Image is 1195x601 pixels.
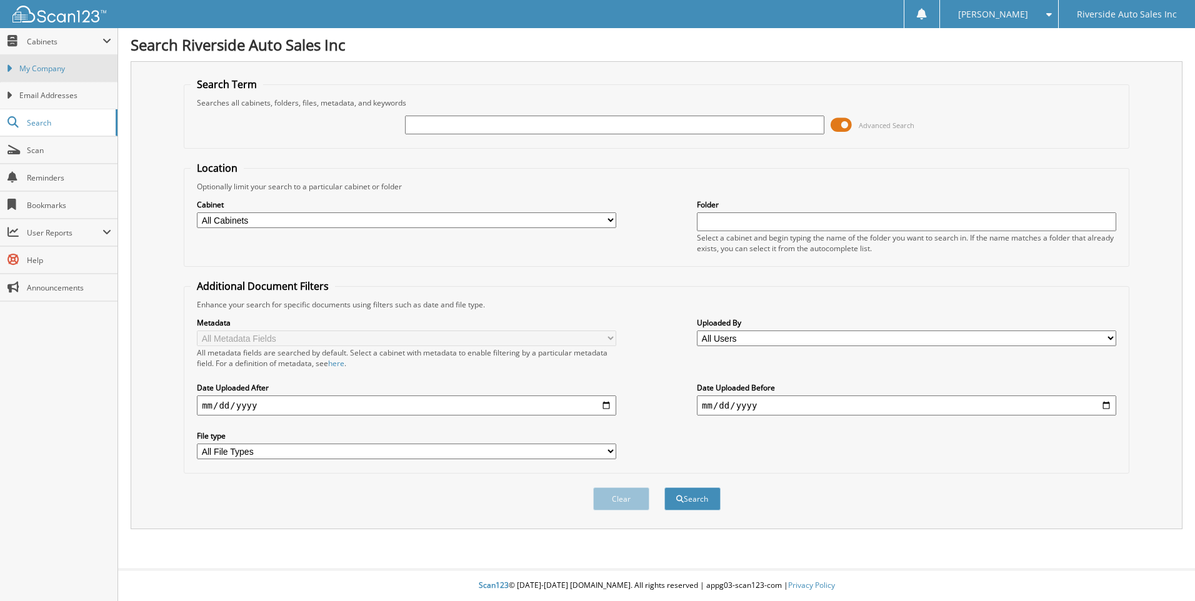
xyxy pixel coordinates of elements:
a: Privacy Policy [788,580,835,590]
span: Announcements [27,282,111,293]
span: Scan123 [479,580,509,590]
legend: Location [191,161,244,175]
label: Metadata [197,317,616,328]
span: Cabinets [27,36,102,47]
div: All metadata fields are searched by default. Select a cabinet with metadata to enable filtering b... [197,347,616,369]
button: Search [664,487,721,510]
h1: Search Riverside Auto Sales Inc [131,34,1182,55]
span: Riverside Auto Sales Inc [1077,11,1177,18]
span: Scan [27,145,111,156]
img: scan123-logo-white.svg [12,6,106,22]
iframe: Chat Widget [1132,541,1195,601]
div: Enhance your search for specific documents using filters such as date and file type. [191,299,1122,310]
a: here [328,358,344,369]
label: Folder [697,199,1116,210]
span: Help [27,255,111,266]
label: Date Uploaded After [197,382,616,393]
div: Searches all cabinets, folders, files, metadata, and keywords [191,97,1122,108]
label: Date Uploaded Before [697,382,1116,393]
label: Cabinet [197,199,616,210]
label: File type [197,430,616,441]
span: Advanced Search [859,121,914,130]
div: © [DATE]-[DATE] [DOMAIN_NAME]. All rights reserved | appg03-scan123-com | [118,570,1195,601]
span: Search [27,117,109,128]
span: User Reports [27,227,102,238]
legend: Search Term [191,77,263,91]
span: [PERSON_NAME] [958,11,1028,18]
span: Reminders [27,172,111,183]
legend: Additional Document Filters [191,279,335,293]
div: Select a cabinet and begin typing the name of the folder you want to search in. If the name match... [697,232,1116,254]
button: Clear [593,487,649,510]
div: Optionally limit your search to a particular cabinet or folder [191,181,1122,192]
input: end [697,395,1116,415]
input: start [197,395,616,415]
span: Email Addresses [19,90,111,101]
span: Bookmarks [27,200,111,211]
label: Uploaded By [697,317,1116,328]
span: My Company [19,63,111,74]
